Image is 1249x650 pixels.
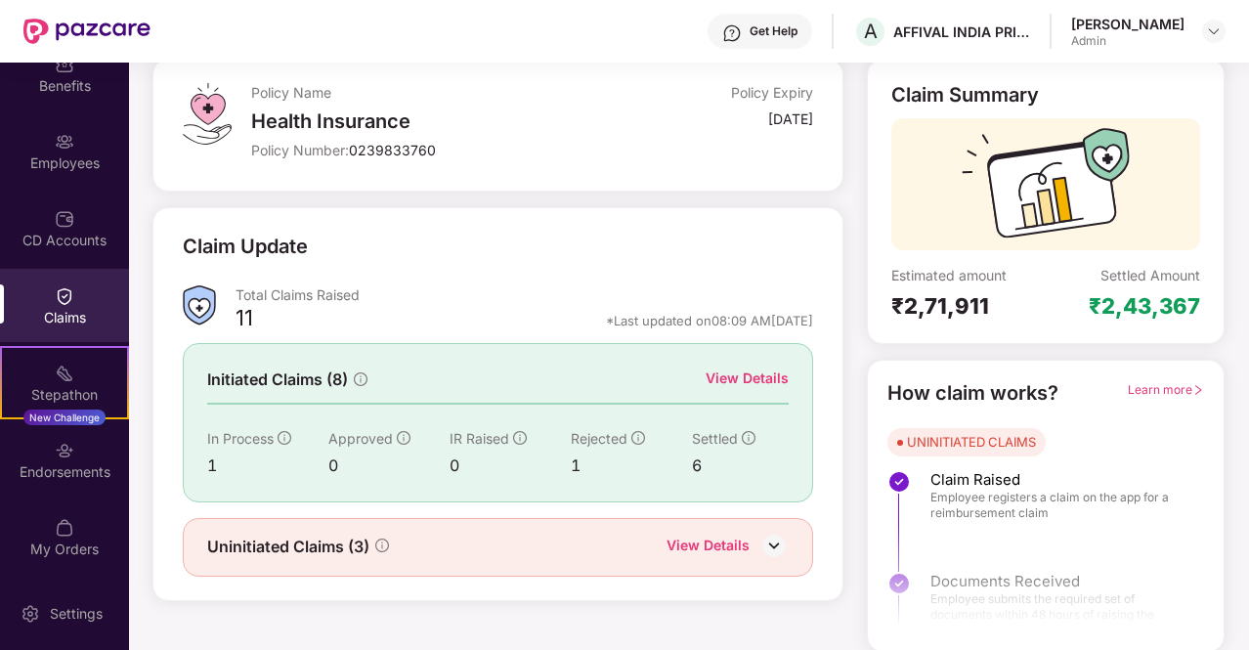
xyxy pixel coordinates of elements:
[768,109,813,128] div: [DATE]
[891,83,1039,107] div: Claim Summary
[891,266,1046,284] div: Estimated amount
[887,470,911,494] img: svg+xml;base64,PHN2ZyBpZD0iU3RlcC1Eb25lLTMyeDMyIiB4bWxucz0iaHR0cDovL3d3dy53My5vcmcvMjAwMC9zdmciIH...
[44,604,108,624] div: Settings
[55,286,74,306] img: svg+xml;base64,PHN2ZyBpZD0iQ2xhaW0iIHhtbG5zPSJodHRwOi8vd3d3LnczLm9yZy8yMDAwL3N2ZyIgd2lkdGg9IjIwIi...
[236,304,253,337] div: 11
[962,128,1130,250] img: svg+xml;base64,PHN2ZyB3aWR0aD0iMTcyIiBoZWlnaHQ9IjExMyIgdmlld0JveD0iMCAwIDE3MiAxMTMiIGZpbGw9Im5vbm...
[1192,384,1204,396] span: right
[328,430,393,447] span: Approved
[23,19,151,44] img: New Pazcare Logo
[251,141,626,159] div: Policy Number:
[236,285,813,304] div: Total Claims Raised
[23,410,106,425] div: New Challenge
[692,430,738,447] span: Settled
[450,454,571,478] div: 0
[183,285,216,325] img: ClaimsSummaryIcon
[397,431,410,445] span: info-circle
[1071,15,1184,33] div: [PERSON_NAME]
[55,364,74,383] img: svg+xml;base64,PHN2ZyB4bWxucz0iaHR0cDovL3d3dy53My5vcmcvMjAwMC9zdmciIHdpZHRoPSIyMSIgaGVpZ2h0PSIyMC...
[631,431,645,445] span: info-circle
[183,232,308,262] div: Claim Update
[55,441,74,460] img: svg+xml;base64,PHN2ZyBpZD0iRW5kb3JzZW1lbnRzIiB4bWxucz0iaHR0cDovL3d3dy53My5vcmcvMjAwMC9zdmciIHdpZH...
[692,454,789,478] div: 6
[864,20,878,43] span: A
[207,454,328,478] div: 1
[450,430,509,447] span: IR Raised
[742,431,755,445] span: info-circle
[2,385,127,405] div: Stepathon
[349,142,436,158] span: 0239833760
[571,454,692,478] div: 1
[207,430,274,447] span: In Process
[667,535,750,560] div: View Details
[513,431,527,445] span: info-circle
[750,23,797,39] div: Get Help
[606,312,813,329] div: *Last updated on 08:09 AM[DATE]
[930,490,1184,521] span: Employee registers a claim on the app for a reimbursement claim
[251,83,626,102] div: Policy Name
[354,372,367,386] span: info-circle
[571,430,627,447] span: Rejected
[55,209,74,229] img: svg+xml;base64,PHN2ZyBpZD0iQ0RfQWNjb3VudHMiIGRhdGEtbmFtZT0iQ0QgQWNjb3VudHMiIHhtbG5zPSJodHRwOi8vd3...
[278,431,291,445] span: info-circle
[706,368,789,389] div: View Details
[251,109,626,133] div: Health Insurance
[21,604,40,624] img: svg+xml;base64,PHN2ZyBpZD0iU2V0dGluZy0yMHgyMCIgeG1sbnM9Imh0dHA6Ly93d3cudzMub3JnLzIwMDAvc3ZnIiB3aW...
[328,454,450,478] div: 0
[1128,382,1204,397] span: Learn more
[759,531,789,560] img: DownIcon
[183,83,231,145] img: svg+xml;base64,PHN2ZyB4bWxucz0iaHR0cDovL3d3dy53My5vcmcvMjAwMC9zdmciIHdpZHRoPSI0OS4zMiIgaGVpZ2h0PS...
[722,23,742,43] img: svg+xml;base64,PHN2ZyBpZD0iSGVscC0zMngzMiIgeG1sbnM9Imh0dHA6Ly93d3cudzMub3JnLzIwMDAvc3ZnIiB3aWR0aD...
[55,518,74,538] img: svg+xml;base64,PHN2ZyBpZD0iTXlfT3JkZXJzIiBkYXRhLW5hbWU9Ik15IE9yZGVycyIgeG1sbnM9Imh0dHA6Ly93d3cudz...
[893,22,1030,41] div: AFFIVAL INDIA PRIVATE LIMITED
[55,55,74,74] img: svg+xml;base64,PHN2ZyBpZD0iQmVuZWZpdHMiIHhtbG5zPSJodHRwOi8vd3d3LnczLm9yZy8yMDAwL3N2ZyIgd2lkdGg9Ij...
[930,470,1184,490] span: Claim Raised
[375,539,389,552] span: info-circle
[207,535,369,559] span: Uninitiated Claims (3)
[1100,266,1200,284] div: Settled Amount
[907,432,1036,452] div: UNINITIATED CLAIMS
[1206,23,1222,39] img: svg+xml;base64,PHN2ZyBpZD0iRHJvcGRvd24tMzJ4MzIiIHhtbG5zPSJodHRwOi8vd3d3LnczLm9yZy8yMDAwL3N2ZyIgd2...
[887,378,1058,409] div: How claim works?
[55,132,74,152] img: svg+xml;base64,PHN2ZyBpZD0iRW1wbG95ZWVzIiB4bWxucz0iaHR0cDovL3d3dy53My5vcmcvMjAwMC9zdmciIHdpZHRoPS...
[1089,292,1200,320] div: ₹2,43,367
[731,83,813,102] div: Policy Expiry
[1071,33,1184,49] div: Admin
[207,368,348,392] span: Initiated Claims (8)
[891,292,1046,320] div: ₹2,71,911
